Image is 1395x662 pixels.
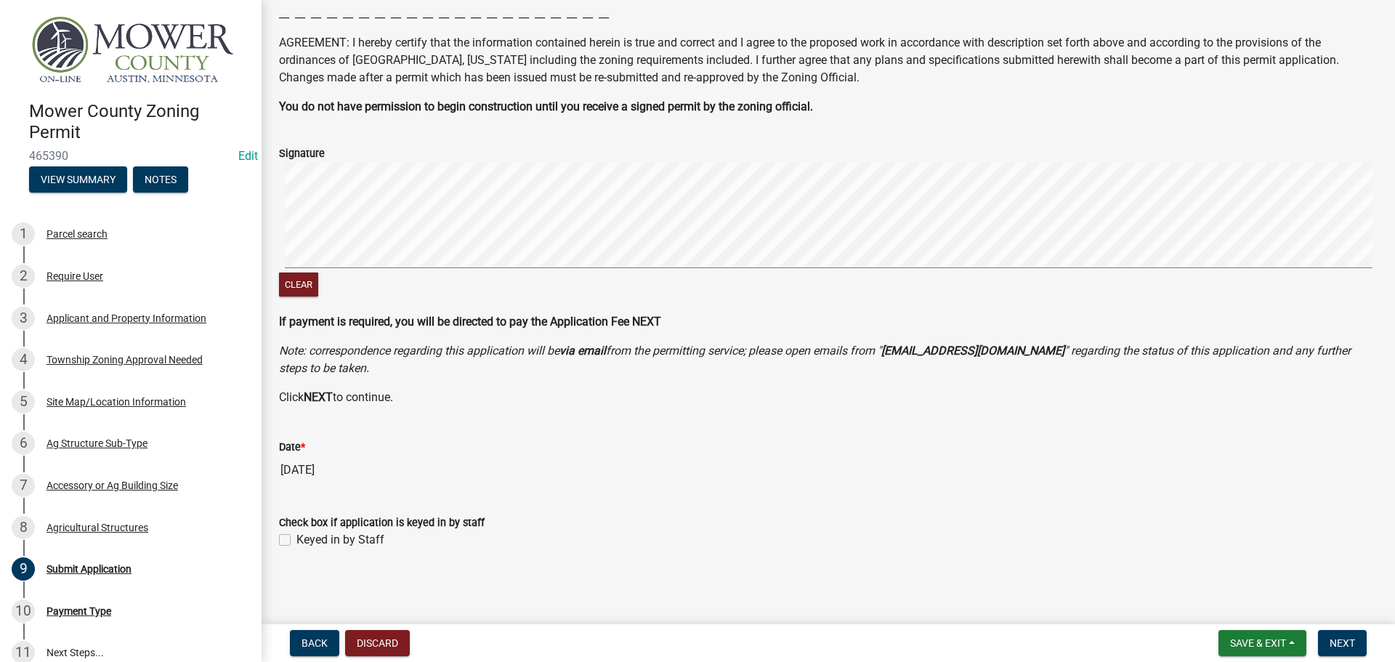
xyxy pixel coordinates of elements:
button: View Summary [29,166,127,193]
div: 4 [12,348,35,371]
div: Township Zoning Approval Needed [46,355,203,365]
div: Require User [46,271,103,281]
div: 10 [12,600,35,623]
p: __ __ __ __ __ __ __ __ __ __ __ __ __ __ __ __ __ __ __ __ __ [279,5,1378,23]
span: 465390 [29,149,232,163]
div: 7 [12,474,35,497]
wm-modal-confirm: Notes [133,174,188,186]
button: Save & Exit [1218,630,1306,656]
label: Check box if application is keyed in by staff [279,518,485,528]
label: Keyed in by Staff [296,531,384,549]
span: Save & Exit [1230,637,1286,649]
img: Mower County, Minnesota [29,15,238,86]
a: Edit [238,149,258,163]
button: Discard [345,630,410,656]
div: Parcel search [46,229,108,239]
div: 9 [12,557,35,581]
div: 1 [12,222,35,246]
div: 5 [12,390,35,413]
strong: You do not have permission to begin construction until you receive a signed permit by the zoning ... [279,100,813,113]
div: Site Map/Location Information [46,397,186,407]
div: Payment Type [46,606,111,616]
strong: via email [559,344,606,358]
span: Next [1330,637,1355,649]
div: 3 [12,307,35,330]
label: Date [279,443,305,453]
strong: [EMAIL_ADDRESS][DOMAIN_NAME] [881,344,1064,358]
button: Notes [133,166,188,193]
div: Ag Structure Sub-Type [46,438,147,448]
label: Signature [279,149,325,159]
strong: If payment is required, you will be directed to pay the Application Fee NEXT [279,315,661,328]
wm-modal-confirm: Summary [29,174,127,186]
span: Back [302,637,328,649]
strong: NEXT [304,390,333,404]
p: Click to continue. [279,389,1378,406]
p: AGREEMENT: I hereby certify that the information contained herein is true and correct and I agree... [279,34,1378,86]
div: 2 [12,265,35,288]
div: 6 [12,432,35,455]
div: 8 [12,516,35,539]
button: Clear [279,273,318,296]
button: Back [290,630,339,656]
div: Applicant and Property Information [46,313,206,323]
wm-modal-confirm: Edit Application Number [238,149,258,163]
div: Agricultural Structures [46,522,148,533]
div: Submit Application [46,564,132,574]
div: Accessory or Ag Building Size [46,480,178,491]
i: Note: correspondence regarding this application will be from the permitting service; please open ... [279,344,1351,375]
h4: Mower County Zoning Permit [29,101,250,143]
button: Next [1318,630,1367,656]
